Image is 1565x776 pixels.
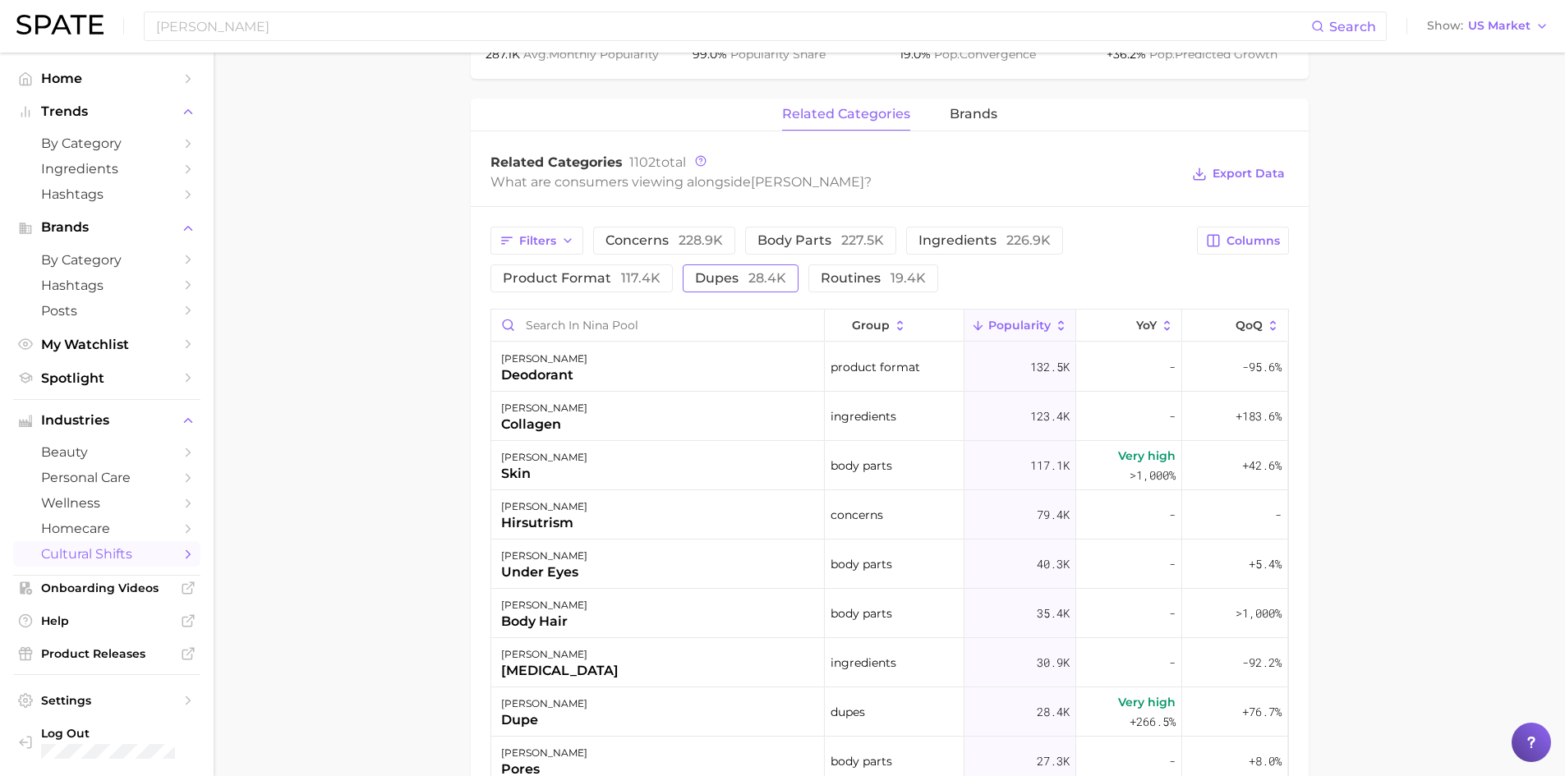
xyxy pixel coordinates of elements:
span: Export Data [1213,167,1285,181]
span: +36.2% [1107,47,1149,62]
span: My Watchlist [41,337,173,352]
span: cultural shifts [41,546,173,562]
a: Log out. Currently logged in with e-mail susan.littell@kao.com. [13,721,200,764]
span: body parts [831,456,892,475]
span: 27.3k [1037,751,1070,771]
a: Onboarding Videos [13,576,200,600]
span: Industries [41,413,173,428]
a: by Category [13,247,200,273]
span: popularity share [730,47,826,62]
span: by Category [41,252,173,268]
button: Export Data [1188,163,1288,186]
span: Columns [1227,234,1280,248]
span: +8.0% [1249,751,1282,771]
div: [PERSON_NAME] [501,645,619,664]
button: QoQ [1182,310,1287,342]
span: +183.6% [1236,406,1282,426]
a: by Category [13,131,200,156]
span: Very high [1118,692,1176,712]
button: Filters [490,227,583,255]
span: Onboarding Videos [41,581,173,595]
span: Log Out [41,726,187,741]
div: [PERSON_NAME] [501,349,587,369]
span: monthly popularity [523,47,659,62]
span: concerns [831,505,883,525]
a: Posts [13,298,200,324]
button: Trends [13,99,200,124]
div: body hair [501,612,587,631]
a: beauty [13,439,200,465]
span: -95.6% [1242,357,1282,377]
span: +5.4% [1249,554,1282,574]
span: ingredients [918,234,1051,247]
a: wellness [13,490,200,516]
span: wellness [41,495,173,511]
button: YoY [1076,310,1182,342]
span: brands [950,107,997,122]
button: Brands [13,215,200,240]
span: +42.6% [1242,456,1282,475]
span: Posts [41,303,173,319]
span: routines [821,272,926,285]
button: [PERSON_NAME]hirsutrismconcerns79.4k-- [491,490,1288,540]
span: YoY [1136,319,1157,332]
button: [PERSON_NAME][MEDICAL_DATA]ingredients30.9k--92.2% [491,638,1288,687]
span: 117.1k [1030,456,1070,475]
span: personal care [41,470,173,485]
button: [PERSON_NAME]body hairbody parts35.4k->1,000% [491,589,1288,638]
span: product format [831,357,920,377]
a: Hashtags [13,273,200,298]
span: 35.4k [1037,604,1070,623]
span: - [1169,406,1176,426]
div: dupe [501,710,587,730]
a: My Watchlist [13,332,200,357]
div: skin [501,464,587,484]
span: 227.5k [841,232,884,248]
span: Ingredients [41,161,173,177]
a: Ingredients [13,156,200,181]
span: QoQ [1236,319,1263,332]
a: cultural shifts [13,541,200,567]
div: [PERSON_NAME] [501,497,587,517]
div: [MEDICAL_DATA] [501,661,619,681]
span: predicted growth [1149,47,1277,62]
span: - [1169,604,1176,623]
button: [PERSON_NAME]dupedupes28.4kVery high+266.5%+76.7% [491,687,1288,737]
div: [PERSON_NAME] [501,398,587,418]
span: 79.4k [1037,505,1070,525]
span: - [1169,653,1176,673]
span: by Category [41,135,173,151]
span: 40.3k [1037,554,1070,574]
div: [PERSON_NAME] [501,694,587,714]
span: 228.9k [679,232,723,248]
span: - [1169,505,1176,525]
span: Very high [1118,446,1176,466]
span: Settings [41,693,173,708]
span: Related Categories [490,154,623,170]
span: 19.4k [891,270,926,286]
span: - [1169,357,1176,377]
span: Search [1329,19,1376,34]
span: body parts [831,554,892,574]
span: body parts [757,234,884,247]
div: collagen [501,415,587,434]
div: [PERSON_NAME] [501,546,587,566]
span: Filters [519,234,556,248]
span: Hashtags [41,186,173,202]
button: ShowUS Market [1423,16,1553,37]
span: [PERSON_NAME] [751,174,864,190]
span: Popularity [988,319,1051,332]
span: 117.4k [621,270,661,286]
a: Hashtags [13,181,200,207]
span: Hashtags [41,278,173,293]
div: under eyes [501,562,587,582]
span: Product Releases [41,646,173,661]
div: [PERSON_NAME] [501,595,587,615]
div: deodorant [501,365,587,385]
span: - [1275,505,1282,525]
span: total [629,154,686,170]
a: homecare [13,516,200,541]
a: Spotlight [13,365,200,391]
span: -92.2% [1242,653,1282,673]
span: 30.9k [1037,653,1070,673]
